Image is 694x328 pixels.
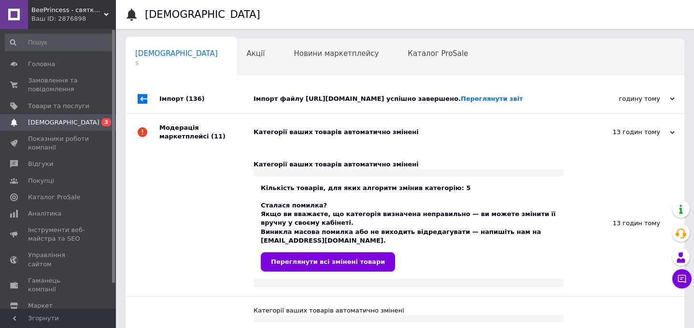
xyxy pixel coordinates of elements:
[31,6,104,14] span: BeePrincess - святкові сукні
[135,60,218,67] span: 5
[461,95,523,102] a: Переглянути звіт
[28,135,89,152] span: Показники роботи компанії
[28,276,89,294] span: Гаманець компанії
[564,150,684,296] div: 13 годин тому
[28,76,89,94] span: Замовлення та повідомлення
[101,118,111,126] span: 3
[254,306,564,315] div: Категорії ваших товарів автоматично змінені
[672,269,692,288] button: Чат з покупцем
[211,133,226,140] span: (11)
[28,60,55,68] span: Головна
[254,160,564,169] div: Категорії ваших товарів автоматично змінені
[578,95,675,103] div: годину тому
[408,49,468,58] span: Каталог ProSale
[28,102,89,110] span: Товари та послуги
[186,95,205,102] span: (136)
[28,118,99,127] span: [DEMOGRAPHIC_DATA]
[247,49,265,58] span: Акції
[135,49,218,58] span: [DEMOGRAPHIC_DATA]
[28,226,89,243] span: Інструменти веб-майстра та SEO
[28,177,54,185] span: Покупці
[254,95,578,103] div: Імпорт файлу [URL][DOMAIN_NAME] успішно завершено.
[159,114,254,150] div: Модерація маркетплейсі
[31,14,116,23] div: Ваш ID: 2876898
[5,34,114,51] input: Пошук
[28,301,53,310] span: Маркет
[261,184,556,272] div: Кількість товарів, для яких алгоритм змінив категорію: 5 Cталася помилка? Якщо ви вважаєте, що ка...
[254,128,578,137] div: Категорії ваших товарів автоматично змінені
[271,258,385,265] span: Переглянути всі змінені товари
[294,49,379,58] span: Новини маркетплейсу
[28,251,89,268] span: Управління сайтом
[159,84,254,113] div: Імпорт
[261,252,395,272] a: Переглянути всі змінені товари
[578,128,675,137] div: 13 годин тому
[28,160,53,168] span: Відгуки
[145,9,260,20] h1: [DEMOGRAPHIC_DATA]
[28,209,61,218] span: Аналітика
[28,193,80,202] span: Каталог ProSale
